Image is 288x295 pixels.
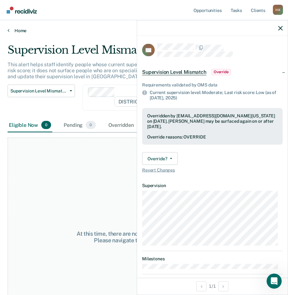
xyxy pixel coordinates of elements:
[86,121,95,129] span: 0
[8,28,280,33] a: Home
[142,183,283,188] dt: Supervision
[147,134,278,140] div: Override reasons: OVERRIDE
[165,95,177,100] span: 2025)
[142,167,283,173] span: Revert Changes
[62,118,97,132] div: Pending
[76,230,212,244] div: At this time, there are no clients who are Eligible Now. Please navigate to one of the other tabs.
[218,281,228,291] button: Next Opportunity
[211,69,231,75] span: Override
[196,281,206,291] button: Previous Opportunity
[267,274,282,289] iframe: Intercom live chat
[114,97,228,107] span: DISTRICT OFFICE 6, [GEOGRAPHIC_DATA]
[8,62,266,80] p: This alert helps staff identify people whose current supervision level does not match their lates...
[273,5,283,15] button: Profile dropdown button
[273,5,283,15] div: H K
[107,118,148,132] div: Overridden
[8,44,267,62] div: Supervision Level Mismatch
[142,256,283,261] dt: Milestones
[41,121,51,129] span: 0
[142,152,178,165] button: Override?
[137,62,288,82] div: Supervision Level MismatchOverride
[150,90,283,101] div: Current supervision level: Moderate; Last risk score: Low (as of [DATE],
[7,7,37,14] img: Recidiviz
[10,88,67,94] span: Supervision Level Mismatch
[147,113,278,129] div: Overridden by [EMAIL_ADDRESS][DOMAIN_NAME][US_STATE] on [DATE]. [PERSON_NAME] may be surfaced aga...
[142,82,283,87] div: Requirements validated by OMS data
[137,278,288,294] div: 1 / 1
[142,69,206,75] span: Supervision Level Mismatch
[8,118,52,132] div: Eligible Now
